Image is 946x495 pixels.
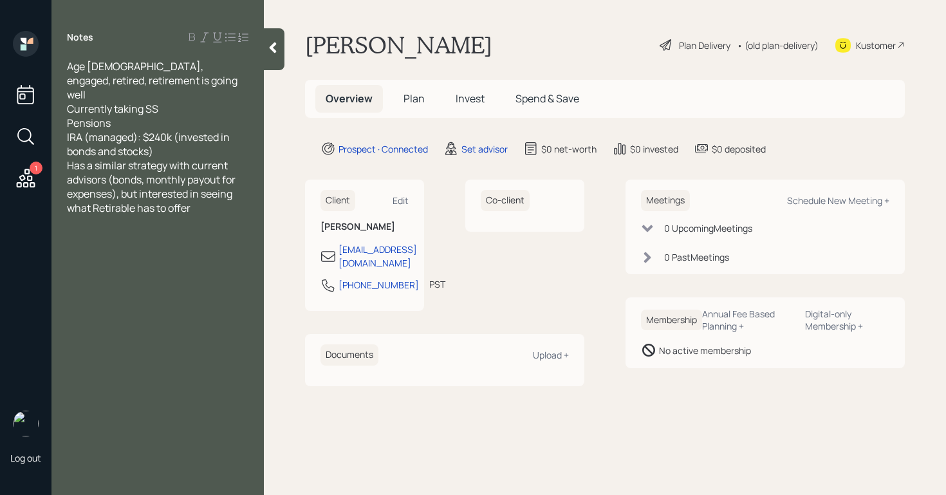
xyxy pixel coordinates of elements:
[533,349,569,361] div: Upload +
[630,142,678,156] div: $0 invested
[67,102,158,116] span: Currently taking SS
[515,91,579,106] span: Spend & Save
[67,158,237,215] span: Has a similar strategy with current advisors (bonds, monthly payout for expenses), but interested...
[339,243,417,270] div: [EMAIL_ADDRESS][DOMAIN_NAME]
[67,116,111,130] span: Pensions
[403,91,425,106] span: Plan
[461,142,508,156] div: Set advisor
[712,142,766,156] div: $0 deposited
[481,190,530,211] h6: Co-client
[429,277,445,291] div: PST
[664,250,729,264] div: 0 Past Meeting s
[305,31,492,59] h1: [PERSON_NAME]
[10,452,41,464] div: Log out
[659,344,751,357] div: No active membership
[339,142,428,156] div: Prospect · Connected
[67,31,93,44] label: Notes
[456,91,485,106] span: Invest
[679,39,730,52] div: Plan Delivery
[805,308,889,332] div: Digital-only Membership +
[641,310,702,331] h6: Membership
[67,59,239,102] span: Age [DEMOGRAPHIC_DATA], engaged, retired, retirement is going well
[856,39,896,52] div: Kustomer
[320,221,409,232] h6: [PERSON_NAME]
[641,190,690,211] h6: Meetings
[13,411,39,436] img: robby-grisanti-headshot.png
[702,308,795,332] div: Annual Fee Based Planning +
[787,194,889,207] div: Schedule New Meeting +
[326,91,373,106] span: Overview
[393,194,409,207] div: Edit
[541,142,597,156] div: $0 net-worth
[30,162,42,174] div: 1
[737,39,819,52] div: • (old plan-delivery)
[320,344,378,366] h6: Documents
[664,221,752,235] div: 0 Upcoming Meeting s
[320,190,355,211] h6: Client
[67,130,232,158] span: IRA (managed): $240k (invested in bonds and stocks)
[339,278,419,292] div: [PHONE_NUMBER]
